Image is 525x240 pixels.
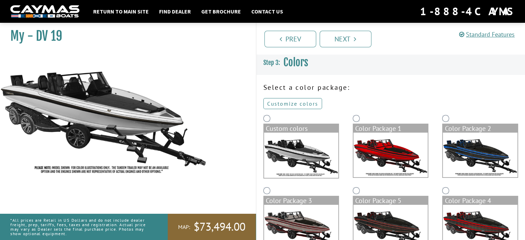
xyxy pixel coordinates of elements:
[198,7,244,16] a: Get Brochure
[264,196,338,205] div: Color Package 3
[194,220,245,234] span: $73,494.00
[353,196,428,205] div: Color Package 5
[443,196,517,205] div: Color Package 4
[178,223,190,231] span: MAP:
[156,7,194,16] a: Find Dealer
[443,133,517,177] img: color_package_373.png
[420,4,515,19] div: 1-888-4CAYMAS
[263,98,322,109] a: Customize colors
[168,214,256,240] a: MAP:$73,494.00
[264,31,316,47] a: Prev
[10,5,79,18] img: white-logo-c9c8dbefe5ff5ceceb0f0178aa75bf4bb51f6bca0971e226c86eb53dfe498488.png
[443,124,517,133] div: Color Package 2
[10,214,152,240] p: *All prices are Retail in US Dollars and do not include dealer freight, prep, tariffs, fees, taxe...
[248,7,286,16] a: Contact Us
[90,7,152,16] a: Return to main site
[10,28,239,44] h1: My - DV 19
[264,133,338,178] img: DV22-Base-Layer.png
[264,124,338,133] div: Custom colors
[459,30,515,38] a: Standard Features
[353,133,428,177] img: color_package_372.png
[353,124,428,133] div: Color Package 1
[263,82,518,93] p: Select a color package:
[320,31,371,47] a: Next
